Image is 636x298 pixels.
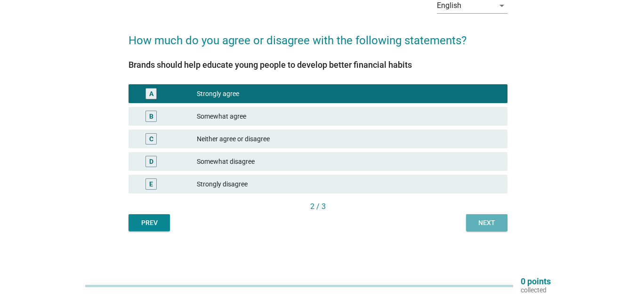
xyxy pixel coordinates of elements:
[437,1,461,10] div: English
[129,23,507,49] h2: How much do you agree or disagree with the following statements?
[521,286,551,294] p: collected
[149,157,153,167] div: D
[129,214,170,231] button: Prev
[149,112,153,121] div: B
[129,201,507,212] div: 2 / 3
[474,218,500,228] div: Next
[521,277,551,286] p: 0 points
[129,58,507,71] div: Brands should help educate young people to develop better financial habits
[197,88,500,99] div: Strongly agree
[149,179,153,189] div: E
[197,156,500,167] div: Somewhat disagree
[197,178,500,190] div: Strongly disagree
[197,111,500,122] div: Somewhat agree
[149,134,153,144] div: C
[466,214,507,231] button: Next
[149,89,153,99] div: A
[136,218,162,228] div: Prev
[197,133,500,145] div: Neither agree or disagree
